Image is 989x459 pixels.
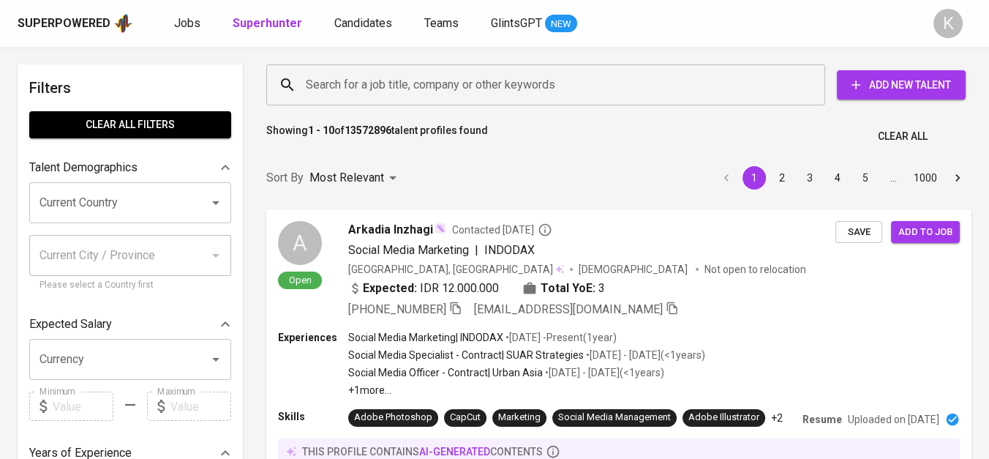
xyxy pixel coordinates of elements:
[849,76,954,94] span: Add New Talent
[348,348,584,362] p: Social Media Specialist - Contract | SUAR Strategies
[946,166,969,190] button: Go to next page
[363,280,417,297] b: Expected:
[452,223,552,237] span: Contacted [DATE]
[878,127,928,146] span: Clear All
[475,242,478,259] span: |
[538,223,552,237] svg: By Batam recruiter
[18,12,133,34] a: Superpoweredapp logo
[543,365,664,380] p: • [DATE] - [DATE] ( <1 years )
[498,411,541,425] div: Marketing
[826,166,849,190] button: Go to page 4
[29,76,231,100] h6: Filters
[334,15,395,33] a: Candidates
[450,411,481,425] div: CapCut
[29,310,231,339] div: Expected Salary
[579,262,690,277] span: [DEMOGRAPHIC_DATA]
[233,16,302,30] b: Superhunter
[688,411,759,425] div: Adobe Illustrator
[835,221,882,244] button: Save
[424,16,459,30] span: Teams
[309,165,402,192] div: Most Relevant
[770,166,794,190] button: Go to page 2
[933,9,963,38] div: K
[233,15,305,33] a: Superhunter
[278,409,348,424] p: Skills
[174,15,203,33] a: Jobs
[29,159,138,176] p: Talent Demographics
[584,348,705,362] p: • [DATE] - [DATE] ( <1 years )
[598,280,605,297] span: 3
[345,124,391,136] b: 13572896
[424,15,462,33] a: Teams
[53,392,113,421] input: Value
[308,124,334,136] b: 1 - 10
[854,166,877,190] button: Go to page 5
[491,16,542,30] span: GlintsGPT
[348,365,543,380] p: Social Media Officer - Contract | Urban Asia
[40,278,221,293] p: Please select a Country first
[348,262,564,277] div: [GEOGRAPHIC_DATA], [GEOGRAPHIC_DATA]
[266,169,304,187] p: Sort By
[474,302,663,316] span: [EMAIL_ADDRESS][DOMAIN_NAME]
[881,171,905,185] div: …
[41,116,219,134] span: Clear All filters
[354,411,432,425] div: Adobe Photoshop
[771,411,783,425] p: +2
[802,412,842,427] p: Resume
[266,123,488,150] p: Showing of talent profiles found
[278,221,322,265] div: A
[206,193,226,213] button: Open
[170,392,231,421] input: Value
[348,302,446,316] span: [PHONE_NUMBER]
[348,330,503,345] p: Social Media Marketing | INDODAX
[843,224,875,241] span: Save
[891,221,960,244] button: Add to job
[29,111,231,138] button: Clear All filters
[491,15,577,33] a: GlintsGPT NEW
[348,243,469,257] span: Social Media Marketing
[712,166,971,190] nav: pagination navigation
[435,223,446,234] img: magic_wand.svg
[872,123,933,150] button: Clear All
[309,169,384,187] p: Most Relevant
[29,153,231,182] div: Talent Demographics
[742,166,766,190] button: page 1
[503,330,617,345] p: • [DATE] - Present ( 1 year )
[174,16,200,30] span: Jobs
[558,411,671,425] div: Social Media Management
[29,316,112,333] p: Expected Salary
[848,412,939,427] p: Uploaded on [DATE]
[278,330,348,345] p: Experiences
[704,262,806,277] p: Not open to relocation
[18,15,110,32] div: Superpowered
[898,224,952,241] span: Add to job
[113,12,133,34] img: app logo
[348,221,433,239] span: Arkadia Inzhagi
[798,166,821,190] button: Go to page 3
[348,280,499,297] div: IDR 12.000.000
[348,383,705,398] p: +1 more ...
[206,349,226,370] button: Open
[334,16,392,30] span: Candidates
[541,280,595,297] b: Total YoE:
[283,274,317,286] span: Open
[419,446,490,458] span: AI-generated
[837,70,966,100] button: Add New Talent
[302,444,543,459] p: this profile contains contents
[545,17,577,31] span: NEW
[484,243,535,257] span: INDODAX
[909,166,941,190] button: Go to page 1000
